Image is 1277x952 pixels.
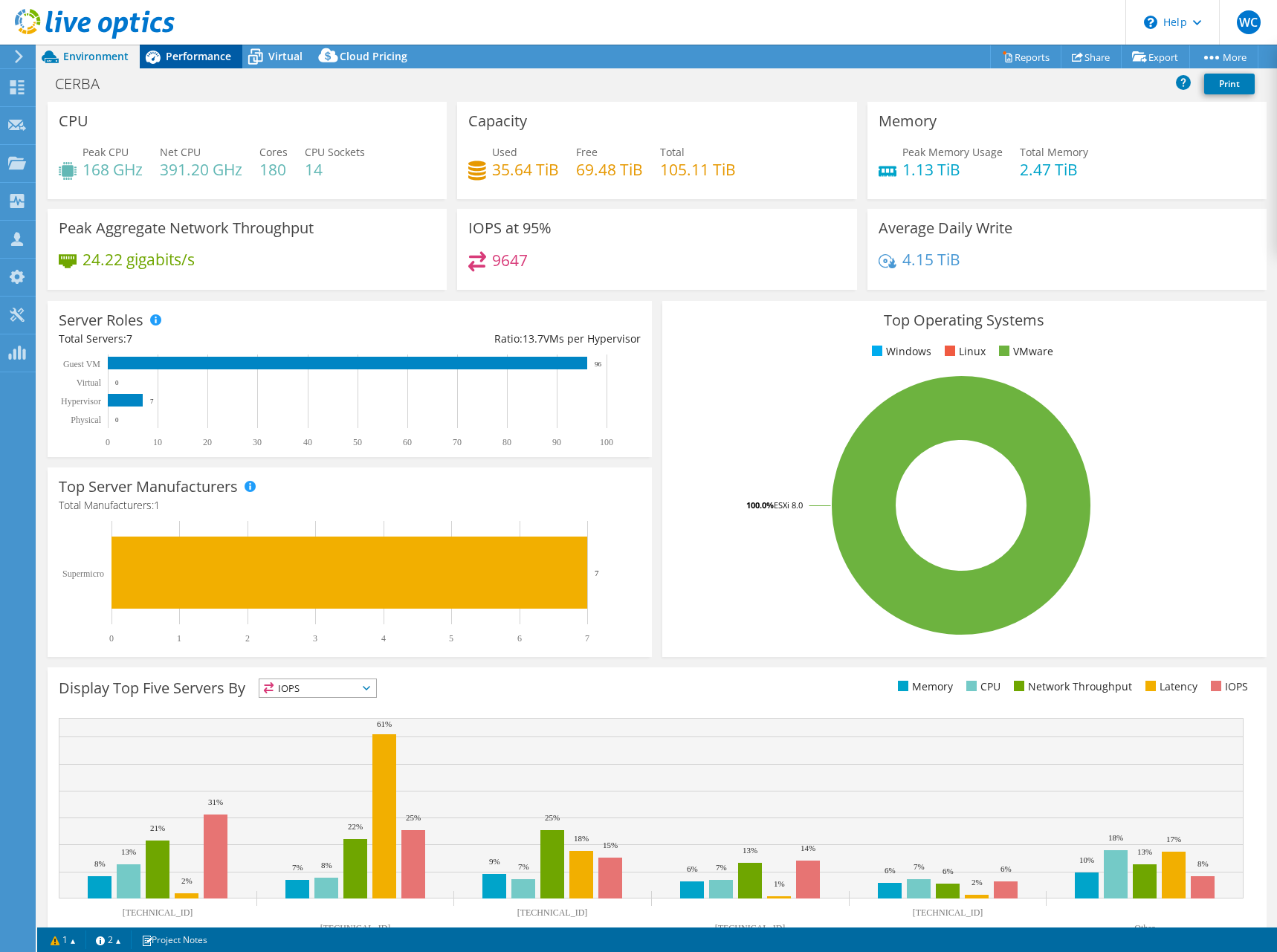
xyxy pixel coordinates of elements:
text: Hypervisor [61,396,101,407]
h4: 180 [259,161,288,178]
text: 0 [115,416,119,424]
text: 70 [453,437,462,447]
h4: 35.64 TiB [492,161,559,178]
span: WC [1237,10,1261,34]
text: 2% [181,876,193,885]
text: 0 [106,437,110,447]
span: Net CPU [160,145,201,159]
span: IOPS [259,679,376,697]
li: Linux [941,343,986,360]
text: 6% [943,867,954,875]
text: 61% [377,719,392,728]
text: 4 [381,633,386,644]
text: 80 [502,437,511,447]
h4: Total Manufacturers: [59,497,641,514]
li: Network Throughput [1010,679,1132,695]
a: Project Notes [131,930,218,949]
span: Cloud Pricing [340,49,407,63]
span: Performance [166,49,231,63]
span: 13.7 [523,331,543,346]
a: Share [1061,45,1122,68]
text: 7 [595,569,599,577]
span: Virtual [268,49,303,63]
text: 22% [348,822,363,831]
tspan: ESXi 8.0 [774,499,803,511]
h3: Top Server Manufacturers [59,479,238,495]
li: VMware [995,343,1053,360]
tspan: 100.0% [746,499,774,511]
h4: 24.22 gigabits/s [83,251,195,268]
h4: 105.11 TiB [660,161,736,178]
li: CPU [963,679,1000,695]
text: 6 [517,633,522,644]
h4: 4.15 TiB [902,251,960,268]
li: IOPS [1207,679,1248,695]
text: [TECHNICAL_ID] [320,923,391,933]
text: 17% [1166,835,1181,843]
a: Print [1204,74,1255,94]
text: 7% [292,863,303,872]
text: 3 [313,633,317,644]
text: 25% [406,813,421,822]
span: Peak CPU [83,145,129,159]
span: Free [576,145,598,159]
h3: Top Operating Systems [673,312,1255,328]
text: 7 [585,633,589,644]
li: Memory [894,679,953,695]
text: 7% [518,862,529,871]
text: 13% [121,847,136,856]
span: CPU Sockets [305,145,365,159]
text: 30 [253,437,262,447]
span: Cores [259,145,288,159]
text: 50 [353,437,362,447]
text: 9% [489,857,500,866]
text: [TECHNICAL_ID] [913,907,983,918]
text: 13% [1137,847,1152,856]
text: 6% [687,864,698,873]
h3: Memory [879,113,937,129]
h3: Server Roles [59,312,143,328]
text: 18% [574,834,589,843]
text: 0 [109,633,114,644]
text: 7% [914,862,925,871]
span: 7 [126,331,132,346]
text: 6% [1000,864,1012,873]
h3: CPU [59,113,88,129]
text: 20 [203,437,212,447]
span: Peak Memory Usage [902,145,1003,159]
text: 8% [321,861,332,870]
text: 18% [1108,833,1123,842]
span: Total [660,145,685,159]
text: 8% [94,859,106,868]
a: 2 [85,930,132,949]
text: [TECHNICAL_ID] [715,923,786,933]
text: 21% [150,823,165,832]
text: Physical [71,415,101,425]
text: 7% [716,863,727,872]
text: 6% [885,866,896,875]
text: 2 [245,633,250,644]
text: 5 [449,633,453,644]
h4: 14 [305,161,365,178]
h4: 69.48 TiB [576,161,643,178]
span: Used [492,145,517,159]
text: 60 [403,437,412,447]
text: 1 [177,633,181,644]
h3: IOPS at 95% [468,220,552,236]
h3: Peak Aggregate Network Throughput [59,220,314,236]
li: Windows [868,343,931,360]
text: 90 [552,437,561,447]
div: Ratio: VMs per Hypervisor [349,331,640,347]
text: Virtual [77,378,102,388]
text: 10% [1079,855,1094,864]
a: Reports [990,45,1061,68]
span: 1 [154,498,160,512]
li: Latency [1142,679,1197,695]
text: 96 [595,360,602,368]
text: [TECHNICAL_ID] [517,907,588,918]
text: 100 [600,437,613,447]
text: 15% [603,841,618,849]
h4: 2.47 TiB [1020,161,1088,178]
text: 7 [150,398,154,405]
h3: Average Daily Write [879,220,1012,236]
